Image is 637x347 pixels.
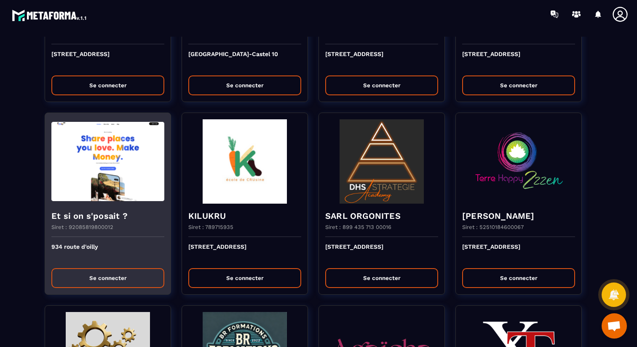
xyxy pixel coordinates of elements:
p: [GEOGRAPHIC_DATA]-Castel 10 [188,51,301,69]
p: [STREET_ADDRESS] [188,243,301,262]
p: [STREET_ADDRESS] [325,243,438,262]
p: Siret : 92085819800012 [51,224,113,230]
button: Se connecter [188,268,301,288]
p: Siret : 789715935 [188,224,233,230]
p: Siret : 899 435 713 00016 [325,224,391,230]
button: Se connecter [51,75,164,95]
button: Se connecter [462,75,575,95]
p: 934 route d'oilly [51,243,164,262]
button: Se connecter [462,268,575,288]
h4: Et si on s'posait ? [51,210,164,222]
p: [STREET_ADDRESS] [325,51,438,69]
h4: SARL ORGONITES [325,210,438,222]
img: funnel-background [462,119,575,204]
button: Se connecter [325,75,438,95]
button: Se connecter [188,75,301,95]
button: Se connecter [325,268,438,288]
img: funnel-background [51,119,164,204]
p: [STREET_ADDRESS] [462,243,575,262]
h4: [PERSON_NAME] [462,210,575,222]
div: Ouvrir le chat [602,313,627,339]
img: funnel-background [188,119,301,204]
p: [STREET_ADDRESS] [51,51,164,69]
img: logo [12,8,88,23]
p: Siret : 52510184600067 [462,224,524,230]
img: funnel-background [325,119,438,204]
button: Se connecter [51,268,164,288]
h4: KILUKRU [188,210,301,222]
p: [STREET_ADDRESS] [462,51,575,69]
